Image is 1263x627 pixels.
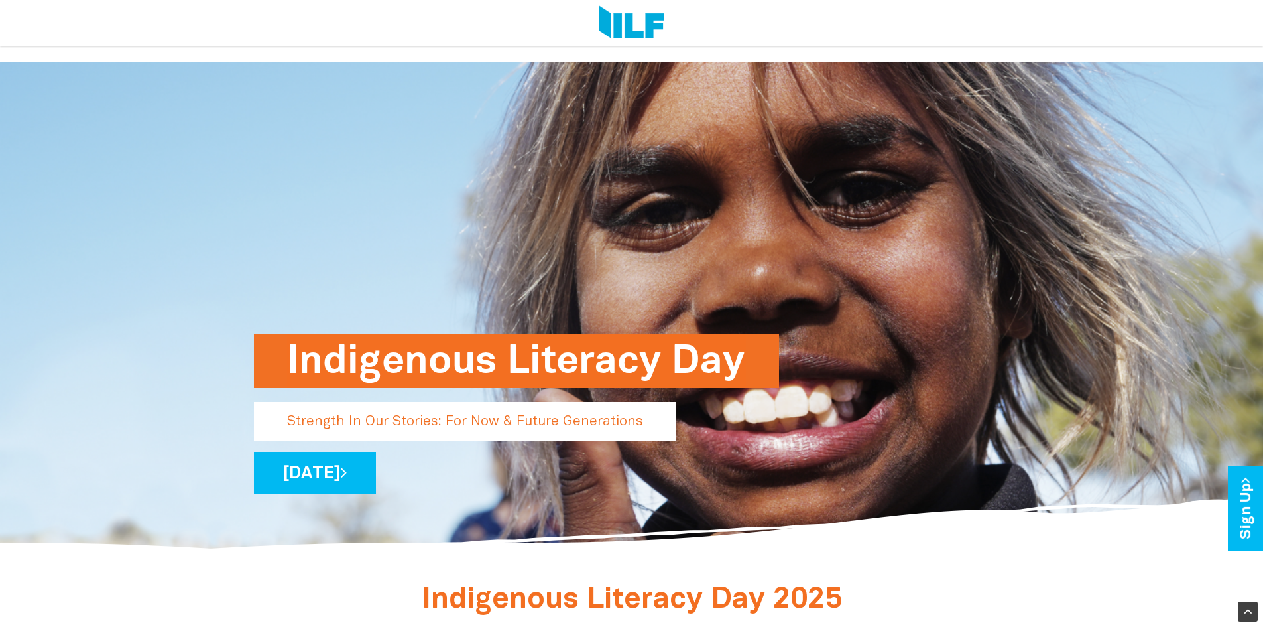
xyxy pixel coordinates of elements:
img: Logo [599,5,664,41]
p: Strength In Our Stories: For Now & Future Generations [254,402,676,441]
span: Indigenous Literacy Day 2025 [422,587,842,614]
h1: Indigenous Literacy Day [287,334,746,388]
div: Scroll Back to Top [1238,602,1258,622]
a: [DATE] [254,452,376,494]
